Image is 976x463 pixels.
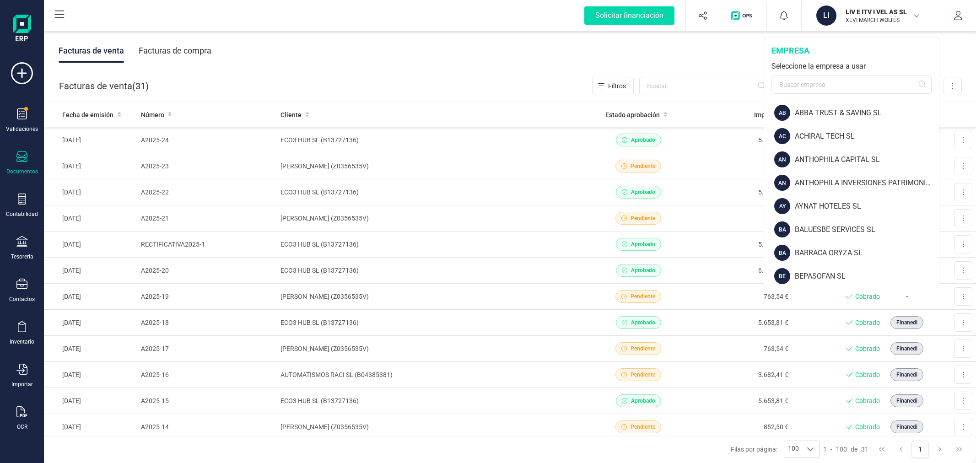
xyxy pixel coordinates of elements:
[639,77,771,95] input: Buscar...
[631,371,655,379] span: Pendiente
[855,344,880,353] span: Cobrado
[137,388,277,414] td: A2025-15
[605,110,660,119] span: Estado aprobación
[137,414,277,440] td: A2025-14
[44,336,137,362] td: [DATE]
[896,423,917,431] span: Finanedi
[690,153,792,179] td: 763,54 €
[631,136,655,144] span: Aprobado
[137,284,277,310] td: A2025-19
[6,168,38,175] div: Documentos
[44,127,137,153] td: [DATE]
[931,441,949,458] button: Next Page
[855,318,880,327] span: Cobrado
[17,423,27,431] div: OCR
[44,258,137,284] td: [DATE]
[631,423,655,431] span: Pendiente
[795,178,939,188] div: ANTHOPHILA INVERSIONES PATRIMONIALES SL
[785,441,802,458] span: 100
[141,110,164,119] span: Número
[795,108,939,118] div: ABBA TRUST & SAVING SL
[277,336,587,362] td: [PERSON_NAME] (Z0356535V)
[44,231,137,258] td: [DATE]
[277,388,587,414] td: ECO3 HUB SL (B13727136)
[631,162,655,170] span: Pendiente
[277,362,587,388] td: AUTOMATISMOS RACI SL (B04385381)
[726,1,761,30] button: Logo de OPS
[584,6,674,25] div: Solicitar financiación
[771,75,932,94] input: Buscar empresa
[135,80,146,92] span: 31
[795,131,939,142] div: ACHIRAL TECH SL
[690,127,792,153] td: 5.653,81 €
[59,39,124,63] div: Facturas de venta
[823,445,868,454] div: -
[11,253,33,260] div: Tesorería
[774,198,790,214] div: AY
[631,292,655,301] span: Pendiente
[887,291,927,302] p: -
[631,266,655,275] span: Aprobado
[690,284,792,310] td: 763,54 €
[855,370,880,379] span: Cobrado
[44,179,137,205] td: [DATE]
[44,205,137,231] td: [DATE]
[774,245,790,261] div: BA
[690,336,792,362] td: 763,54 €
[690,179,792,205] td: 5.653,81 €
[855,422,880,431] span: Cobrado
[774,105,790,121] div: AB
[139,39,211,63] div: Facturas de compra
[137,310,277,336] td: A2025-18
[731,441,820,458] div: Filas por página:
[9,296,35,303] div: Contactos
[608,81,626,91] span: Filtros
[816,5,836,26] div: LI
[690,414,792,440] td: 852,50 €
[137,231,277,258] td: RECTIFICATIVA2025-1
[631,345,655,353] span: Pendiente
[855,292,880,301] span: Cobrado
[731,11,755,20] img: Logo de OPS
[795,154,939,165] div: ANTHOPHILA CAPITAL SL
[795,271,939,282] div: BEPASOFAN SL
[631,397,655,405] span: Aprobado
[277,153,587,179] td: [PERSON_NAME] (Z0356535V)
[44,388,137,414] td: [DATE]
[774,175,790,191] div: AN
[795,224,939,235] div: BALUESBE SERVICES SL
[137,179,277,205] td: A2025-22
[896,345,917,353] span: Finanedi
[950,441,968,458] button: Last Page
[10,338,34,345] div: Inventario
[774,128,790,144] div: AC
[13,15,31,44] img: Logo Finanedi
[6,210,38,218] div: Contabilidad
[690,310,792,336] td: 5.653,81 €
[774,221,790,237] div: BA
[44,414,137,440] td: [DATE]
[592,77,634,95] button: Filtros
[11,381,33,388] div: Importar
[911,441,929,458] button: Page 1
[813,1,930,30] button: LILIV E ITV I VEL AS SLXEVI MARCH WOLTÉS
[892,441,910,458] button: Previous Page
[280,110,302,119] span: Cliente
[873,441,890,458] button: First Page
[137,336,277,362] td: A2025-17
[896,371,917,379] span: Finanedi
[896,397,917,405] span: Finanedi
[846,7,919,16] p: LIV E ITV I VEL AS SL
[690,258,792,284] td: 6.706,97 €
[795,201,939,212] div: AYNAT HOTELES SL
[44,284,137,310] td: [DATE]
[62,110,113,119] span: Fecha de emisión
[774,151,790,167] div: AN
[823,445,827,454] span: 1
[573,1,685,30] button: Solicitar financiación
[631,240,655,248] span: Aprobado
[277,127,587,153] td: ECO3 HUB SL (B13727136)
[855,396,880,405] span: Cobrado
[774,268,790,284] div: BE
[896,318,917,327] span: Finanedi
